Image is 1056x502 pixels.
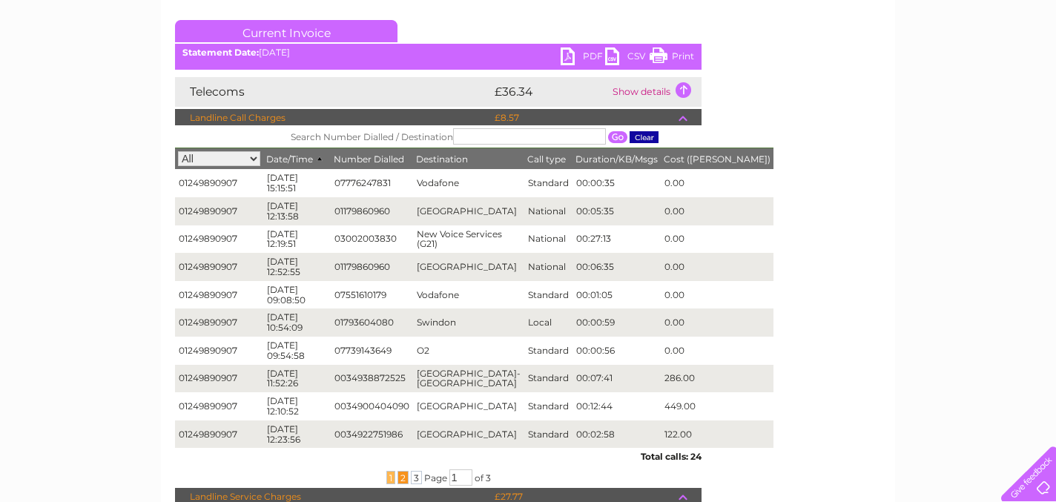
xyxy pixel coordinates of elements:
td: Standard [524,420,572,449]
td: 449.00 [661,392,773,420]
div: Clear Business is a trading name of Verastar Limited (registered in [GEOGRAPHIC_DATA] No. 3667643... [179,8,880,72]
span: Date/Time [266,153,328,165]
td: [GEOGRAPHIC_DATA]-[GEOGRAPHIC_DATA] [413,365,524,393]
td: 0034900404090 [331,392,413,420]
td: O2 [413,337,524,365]
td: 00:05:35 [572,197,661,225]
span: Duration/KB/Msgs [575,153,658,165]
td: 122.00 [661,420,773,449]
td: Telecoms [175,77,491,107]
td: 00:27:13 [572,225,661,254]
td: New Voice Services (G21) [413,225,524,254]
td: 286.00 [661,365,773,393]
td: 01249890907 [175,281,263,309]
td: 00:12:44 [572,392,661,420]
td: National [524,197,572,225]
span: 3 [486,472,491,483]
span: Number Dialled [334,153,404,165]
td: 0.00 [661,281,773,309]
td: 0.00 [661,197,773,225]
td: Standard [524,337,572,365]
td: [GEOGRAPHIC_DATA] [413,420,524,449]
a: Print [650,47,694,69]
td: Show details [609,77,702,107]
td: 01249890907 [175,225,263,254]
span: 1 [386,471,395,484]
span: 2 [397,471,409,484]
a: PDF [561,47,605,69]
td: 01179860960 [331,197,413,225]
span: Cost ([PERSON_NAME]) [664,153,770,165]
a: 0333 014 3131 [776,7,879,26]
td: 0034938872525 [331,365,413,393]
td: [DATE] 12:10:52 [263,392,331,420]
span: of [475,472,484,483]
span: Page [424,472,447,483]
b: Statement Date: [182,47,259,58]
td: 0.00 [661,337,773,365]
td: Standard [524,365,572,393]
a: Current Invoice [175,20,397,42]
td: 0.00 [661,169,773,197]
td: 07551610179 [331,281,413,309]
td: Landline Call Charges [175,109,491,127]
td: 00:07:41 [572,365,661,393]
td: 0.00 [661,308,773,337]
td: Vodafone [413,281,524,309]
a: Log out [1007,63,1042,74]
td: 01249890907 [175,197,263,225]
td: Standard [524,281,572,309]
td: 01793604080 [331,308,413,337]
td: [DATE] 11:52:26 [263,365,331,393]
th: Search Number Dialled / Destination [175,125,773,148]
td: [GEOGRAPHIC_DATA] [413,197,524,225]
td: Local [524,308,572,337]
a: Contact [957,63,994,74]
td: [GEOGRAPHIC_DATA] [413,392,524,420]
td: 01249890907 [175,365,263,393]
td: £36.34 [491,77,609,107]
a: Blog [927,63,948,74]
img: logo.png [37,39,113,84]
td: Vodafone [413,169,524,197]
td: Swindon [413,308,524,337]
td: National [524,253,572,281]
td: 00:01:05 [572,281,661,309]
td: 01249890907 [175,392,263,420]
a: Telecoms [874,63,918,74]
td: [DATE] 12:52:55 [263,253,331,281]
td: Standard [524,169,572,197]
td: 00:00:59 [572,308,661,337]
td: 0.00 [661,253,773,281]
div: [DATE] [175,47,702,58]
td: 07776247831 [331,169,413,197]
td: [DATE] 12:13:58 [263,197,331,225]
span: 3 [411,471,422,484]
td: 01179860960 [331,253,413,281]
td: [DATE] 12:23:56 [263,420,331,449]
td: [DATE] 10:54:09 [263,308,331,337]
td: [DATE] 09:08:50 [263,281,331,309]
span: Call type [527,153,566,165]
td: 01249890907 [175,253,263,281]
td: 01249890907 [175,337,263,365]
td: 00:02:58 [572,420,661,449]
td: 00:00:56 [572,337,661,365]
a: CSV [605,47,650,69]
td: 01249890907 [175,308,263,337]
td: [DATE] 15:15:51 [263,169,331,197]
td: 01249890907 [175,420,263,449]
td: [DATE] 12:19:51 [263,225,331,254]
td: 03002003830 [331,225,413,254]
td: 01249890907 [175,169,263,197]
td: [DATE] 09:54:58 [263,337,331,365]
a: Water [795,63,823,74]
td: [GEOGRAPHIC_DATA] [413,253,524,281]
span: Destination [416,153,468,165]
td: Standard [524,392,572,420]
td: 00:06:35 [572,253,661,281]
td: 0.00 [661,225,773,254]
td: £8.57 [491,109,679,127]
a: Energy [832,63,865,74]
